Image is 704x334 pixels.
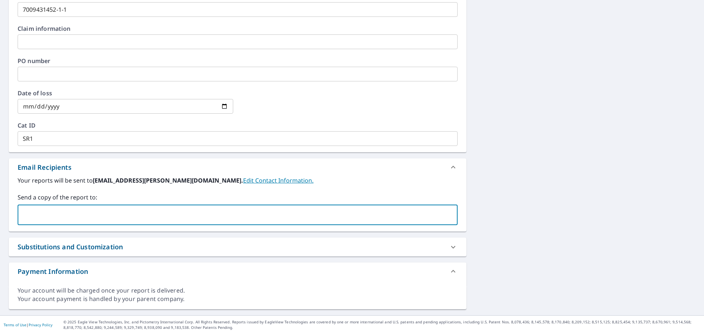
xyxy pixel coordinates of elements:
label: Cat ID [18,122,458,128]
label: Send a copy of the report to: [18,193,458,202]
label: Your reports will be sent to [18,176,458,185]
label: PO number [18,58,458,64]
div: Your account will be charged once your report is delivered. [18,286,458,295]
div: Substitutions and Customization [18,242,123,252]
div: Payment Information [9,263,466,280]
p: © 2025 Eagle View Technologies, Inc. and Pictometry International Corp. All Rights Reserved. Repo... [63,319,700,330]
p: | [4,323,52,327]
div: Email Recipients [18,162,71,172]
a: Terms of Use [4,322,26,327]
div: Payment Information [18,267,88,276]
a: Privacy Policy [29,322,52,327]
b: [EMAIL_ADDRESS][PERSON_NAME][DOMAIN_NAME]. [93,176,243,184]
label: Claim information [18,26,458,32]
div: Email Recipients [9,158,466,176]
div: Your account payment is handled by your parent company. [18,295,458,303]
a: EditContactInfo [243,176,313,184]
div: Substitutions and Customization [9,238,466,256]
label: Date of loss [18,90,233,96]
